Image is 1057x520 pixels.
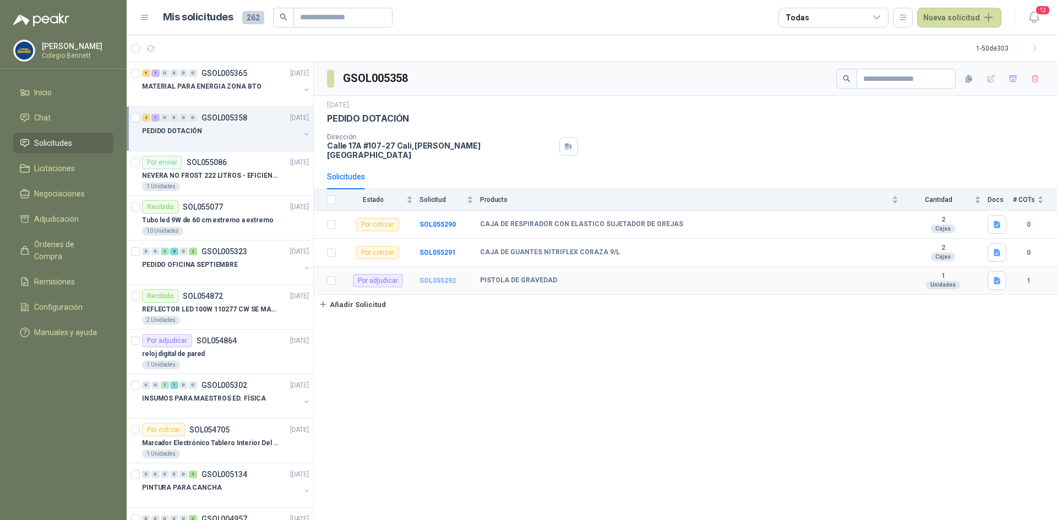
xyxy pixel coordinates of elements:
span: Estado [342,196,404,204]
span: Licitaciones [34,162,75,174]
div: Solicitudes [327,171,365,183]
div: 1 - 50 de 303 [976,40,1044,57]
div: Todas [786,12,809,24]
p: GSOL005134 [201,470,247,478]
div: 1 [170,381,178,389]
img: Company Logo [14,40,35,61]
th: # COTs [1013,189,1057,211]
span: Configuración [34,301,83,313]
a: Inicio [13,82,113,103]
p: MATERIAL PARA ENERGIA ZONA BTO [142,81,261,92]
div: 10 Unidades [142,227,183,236]
div: 0 [179,248,188,255]
a: Negociaciones [13,183,113,204]
div: 0 [179,69,188,77]
a: 0 0 3 8 0 2 GSOL005323[DATE] PEDIDO OFICINA SEPTIEMBRE [142,245,311,280]
p: GSOL005323 [201,248,247,255]
p: SOL055077 [183,203,223,211]
a: Licitaciones [13,158,113,179]
span: Solicitud [419,196,465,204]
span: Manuales y ayuda [34,326,97,338]
div: Recibido [142,200,178,214]
span: search [280,13,287,21]
a: 0 0 1 1 0 0 GSOL005302[DATE] INSUMOS PARA MAESTROS ED. FÍSICA [142,379,311,414]
a: RecibidoSOL055077[DATE] Tubo led 9W de 60 cm extremo a extremo10 Unidades [127,196,313,240]
p: [DATE] [290,68,309,79]
p: PINTURA PARA CANCHA [142,483,222,493]
span: Chat [34,112,51,124]
span: Negociaciones [34,188,85,200]
div: 1 [151,114,160,122]
p: Calle 17A #107-27 Cali , [PERSON_NAME][GEOGRAPHIC_DATA] [327,141,555,160]
span: Adjudicación [34,213,79,225]
a: Por enviarSOL055086[DATE] NEVERA NO FROST 222 LITROS - EFICIENCIA ENERGETICA A1 Unidades [127,151,313,196]
a: Remisiones [13,271,113,292]
div: 0 [142,470,150,478]
span: Solicitudes [34,137,72,149]
span: Remisiones [34,276,75,288]
div: 0 [151,381,160,389]
div: 1 [161,381,169,389]
div: 2 [142,114,150,122]
b: 2 [905,244,981,253]
a: Chat [13,107,113,128]
p: Colegio Bennett [42,52,111,59]
a: 2 1 0 0 0 0 GSOL005358[DATE] PEDIDO DOTACIÓN [142,111,311,146]
p: PEDIDO DOTACIÓN [327,113,409,124]
p: [DATE] [290,247,309,257]
th: Producto [480,189,905,211]
div: Unidades [926,281,960,289]
th: Solicitud [419,189,480,211]
p: Marcador Electrónico Tablero Interior Del Día Del Juego Para Luchar, El Baloncesto O El Voleibol [142,438,279,448]
div: 8 [170,248,178,255]
p: [DATE] [290,469,309,480]
p: [PERSON_NAME] [42,42,111,50]
button: 12 [1024,8,1044,28]
p: GSOL005302 [201,381,247,389]
div: 1 Unidades [142,450,180,458]
b: 2 [905,216,981,225]
b: SOL055290 [419,221,456,228]
div: 2 [189,248,197,255]
div: Por adjudicar [142,334,192,347]
p: [DATE] [290,291,309,302]
button: Añadir Solicitud [314,295,391,314]
p: NEVERA NO FROST 222 LITROS - EFICIENCIA ENERGETICA A [142,171,279,181]
div: 0 [170,470,178,478]
p: [DATE] [290,157,309,168]
div: Recibido [142,289,178,303]
div: 0 [161,470,169,478]
div: 0 [179,470,188,478]
p: [DATE] [290,425,309,435]
p: INSUMOS PARA MAESTROS ED. FÍSICA [142,393,266,404]
span: Cantidad [905,196,972,204]
a: Añadir Solicitud [314,295,1057,314]
a: Por cotizarSOL054705[DATE] Marcador Electrónico Tablero Interior Del Día Del Juego Para Luchar, E... [127,419,313,463]
div: Por adjudicar [353,274,403,287]
p: SOL054864 [197,337,237,344]
p: SOL054705 [189,426,230,434]
div: 0 [170,69,178,77]
div: 0 [179,114,188,122]
b: 1 [905,272,981,281]
div: Por cotizar [356,218,399,231]
b: CAJA DE RESPIRADOR CON ELASTICO SUJETADOR DE OREJAS [480,220,683,229]
p: [DATE] [327,100,349,111]
p: PEDIDO OFICINA SEPTIEMBRE [142,260,238,270]
p: GSOL005358 [201,114,247,122]
span: # COTs [1013,196,1035,204]
p: [DATE] [290,336,309,346]
span: 262 [242,11,264,24]
span: search [843,75,851,83]
div: 0 [161,114,169,122]
b: 0 [1013,248,1044,258]
div: 0 [151,470,160,478]
div: 0 [151,248,160,255]
div: 3 [189,470,197,478]
b: 1 [1013,276,1044,286]
a: SOL055292 [419,277,456,284]
div: Cajas [931,253,955,261]
img: Logo peakr [13,13,69,26]
p: PEDIDO DOTACIÓN [142,126,202,136]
